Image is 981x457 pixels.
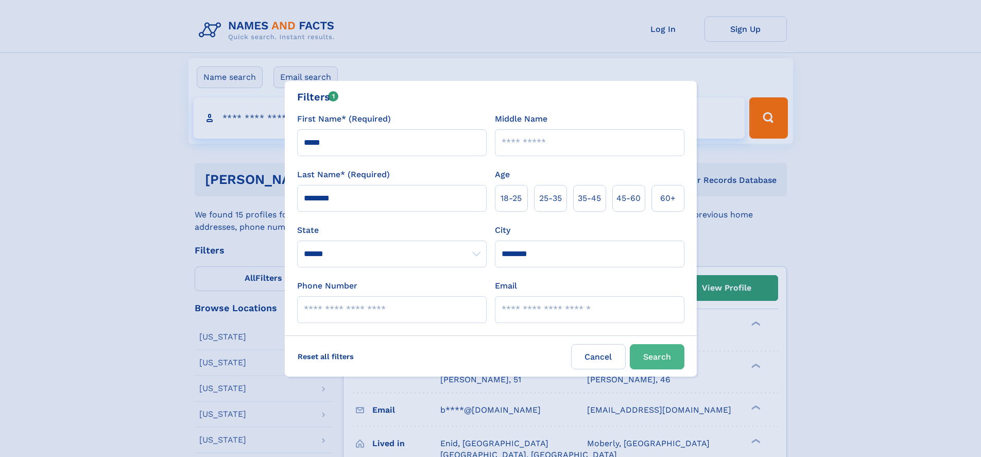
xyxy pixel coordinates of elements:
label: Cancel [571,344,626,369]
label: Phone Number [297,280,357,292]
label: Age [495,168,510,181]
span: 60+ [660,192,676,205]
label: State [297,224,487,236]
span: 35‑45 [578,192,601,205]
div: Filters [297,89,339,105]
span: 18‑25 [501,192,522,205]
label: Reset all filters [291,344,360,369]
span: 45‑60 [616,192,641,205]
label: Email [495,280,517,292]
button: Search [630,344,684,369]
label: City [495,224,510,236]
label: Last Name* (Required) [297,168,390,181]
label: First Name* (Required) [297,113,391,125]
span: 25‑35 [539,192,562,205]
label: Middle Name [495,113,547,125]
